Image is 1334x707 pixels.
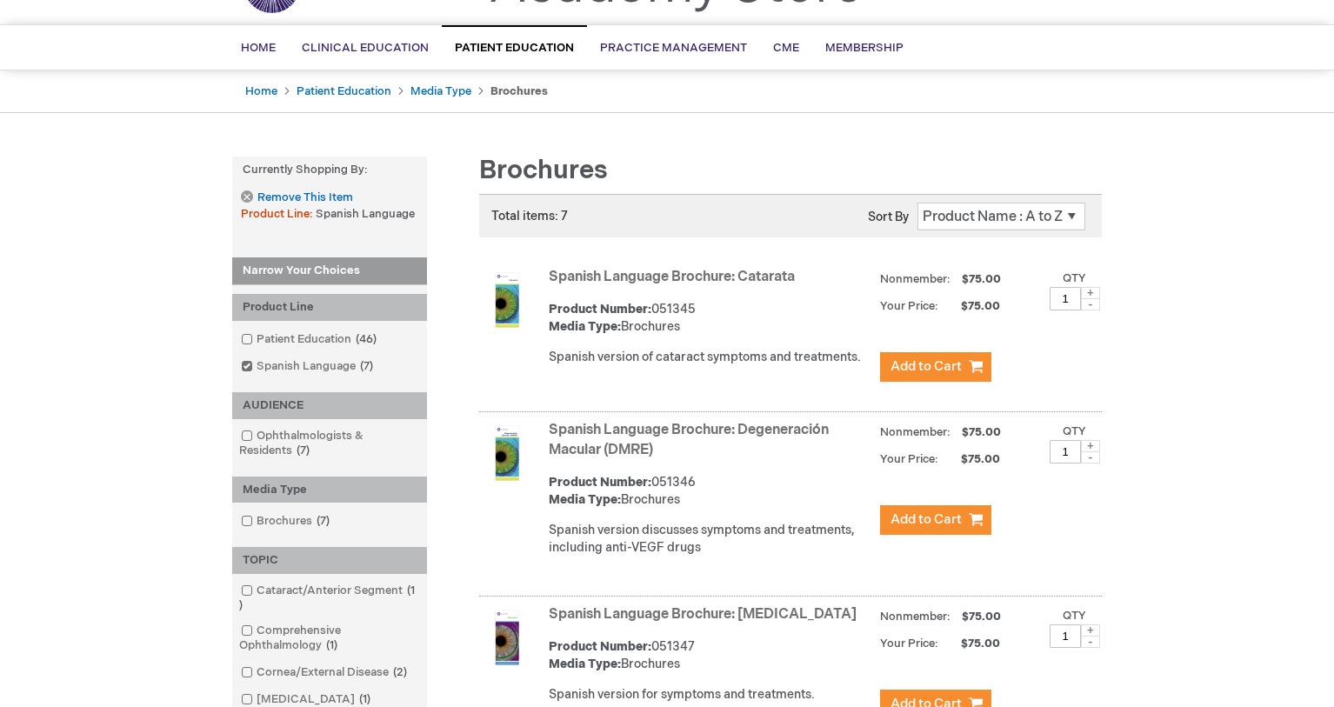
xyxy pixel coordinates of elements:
[237,331,384,348] a: Patient Education46
[549,474,871,509] div: 051346 Brochures
[241,190,352,205] a: Remove This Item
[868,210,909,224] label: Sort By
[549,269,795,285] a: Spanish Language Brochure: Catarata
[549,638,871,673] div: 051347 Brochures
[490,84,548,98] strong: Brochures
[890,511,962,528] span: Add to Cart
[549,319,621,334] strong: Media Type:
[232,294,427,321] div: Product Line
[232,547,427,574] div: TOPIC
[232,157,427,183] strong: Currently Shopping by:
[549,639,651,654] strong: Product Number:
[959,272,1004,286] span: $75.00
[355,692,375,706] span: 1
[232,392,427,419] div: AUDIENCE
[302,41,429,55] span: Clinical Education
[245,84,277,98] a: Home
[959,425,1004,439] span: $75.00
[232,257,427,285] strong: Narrow Your Choices
[549,686,871,704] div: Spanish version for symptoms and treatments.
[356,359,377,373] span: 7
[237,428,423,459] a: Ophthalmologists & Residents7
[880,637,938,650] strong: Your Price:
[237,623,423,654] a: Comprehensive Ophthalmology1
[880,422,950,444] strong: Nonmember:
[410,84,471,98] a: Media Type
[237,583,423,614] a: Cataract/Anterior Segment1
[1063,609,1086,623] label: Qty
[241,207,316,221] span: Product Line
[880,352,991,382] button: Add to Cart
[479,272,535,328] img: Spanish Language Brochure: Catarata
[322,638,342,652] span: 1
[257,190,353,206] span: Remove This Item
[1050,287,1081,310] input: Qty
[880,299,938,313] strong: Your Price:
[312,514,334,528] span: 7
[549,522,871,557] div: Spanish version discusses symptoms and treatments, including anti-VEGF drugs
[880,452,938,466] strong: Your Price:
[773,41,799,55] span: CME
[239,584,415,612] span: 1
[389,665,411,679] span: 2
[1063,271,1086,285] label: Qty
[941,452,1003,466] span: $75.00
[237,513,337,530] a: Brochures7
[297,84,391,98] a: Patient Education
[549,606,857,623] a: Spanish Language Brochure: [MEDICAL_DATA]
[880,505,991,535] button: Add to Cart
[549,302,651,317] strong: Product Number:
[825,41,904,55] span: Membership
[941,637,1003,650] span: $75.00
[549,301,871,336] div: 051345 Brochures
[549,475,651,490] strong: Product Number:
[1050,440,1081,464] input: Qty
[959,610,1004,624] span: $75.00
[237,664,414,681] a: Cornea/External Disease2
[479,610,535,665] img: Spanish Language Brochure: Glaucoma
[880,606,950,628] strong: Nonmember:
[237,358,380,375] a: Spanish Language7
[351,332,381,346] span: 46
[455,41,574,55] span: Patient Education
[600,41,747,55] span: Practice Management
[549,657,621,671] strong: Media Type:
[232,477,427,504] div: Media Type
[1050,624,1081,648] input: Qty
[549,422,829,458] a: Spanish Language Brochure: Degeneración Macular (DMRE)
[890,358,962,375] span: Add to Cart
[479,155,608,186] span: Brochures
[479,425,535,481] img: Spanish Language Brochure: Degeneración Macular (DMRE)
[880,269,950,290] strong: Nonmember:
[241,41,276,55] span: Home
[1063,424,1086,438] label: Qty
[549,492,621,507] strong: Media Type:
[941,299,1003,313] span: $75.00
[316,207,415,221] span: Spanish Language
[549,349,871,366] div: Spanish version of cataract symptoms and treatments.
[491,209,568,223] span: Total items: 7
[292,444,314,457] span: 7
